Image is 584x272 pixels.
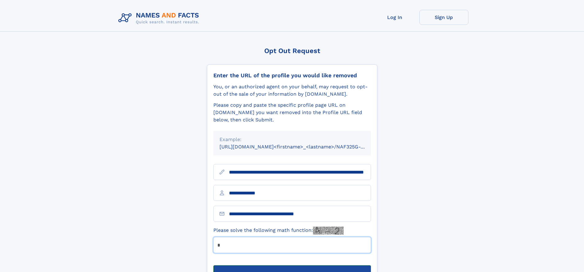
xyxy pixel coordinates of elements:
[213,102,371,124] div: Please copy and paste the specific profile page URL on [DOMAIN_NAME] you want removed into the Pr...
[213,83,371,98] div: You, or an authorized agent on your behalf, may request to opt-out of the sale of your informatio...
[116,10,204,26] img: Logo Names and Facts
[213,227,344,235] label: Please solve the following math function:
[219,144,383,150] small: [URL][DOMAIN_NAME]<firstname>_<lastname>/NAF325G-xxxxxxxx
[370,10,419,25] a: Log In
[213,72,371,79] div: Enter the URL of the profile you would like removed
[219,136,365,143] div: Example:
[207,47,377,55] div: Opt Out Request
[419,10,468,25] a: Sign Up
